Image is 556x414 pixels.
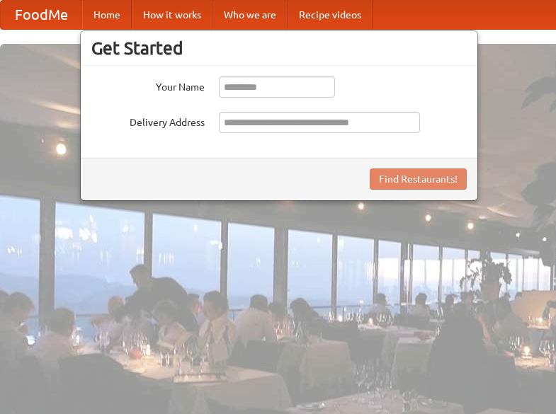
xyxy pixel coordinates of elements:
[212,1,288,29] a: Who we are
[91,76,205,94] label: Your Name
[288,1,373,29] a: Recipe videos
[82,1,132,29] a: Home
[91,38,467,59] h3: Get Started
[132,1,212,29] a: How it works
[1,1,82,29] a: FoodMe
[91,112,205,130] label: Delivery Address
[370,168,467,190] button: Find Restaurants!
